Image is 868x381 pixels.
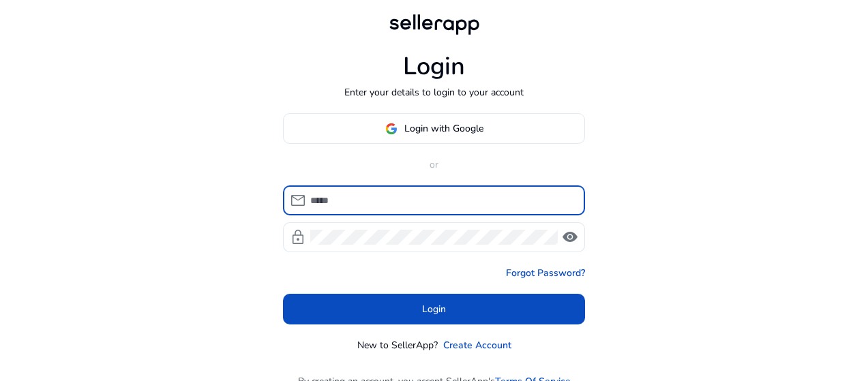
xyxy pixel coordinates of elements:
p: Enter your details to login to your account [344,85,524,100]
span: Login [422,302,446,316]
p: New to SellerApp? [357,338,438,352]
button: Login [283,294,585,324]
h1: Login [403,52,465,81]
span: Login with Google [404,121,483,136]
span: lock [290,229,306,245]
p: or [283,157,585,172]
button: Login with Google [283,113,585,144]
a: Create Account [443,338,511,352]
img: google-logo.svg [385,123,398,135]
a: Forgot Password? [506,266,585,280]
span: mail [290,192,306,209]
span: visibility [562,229,578,245]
